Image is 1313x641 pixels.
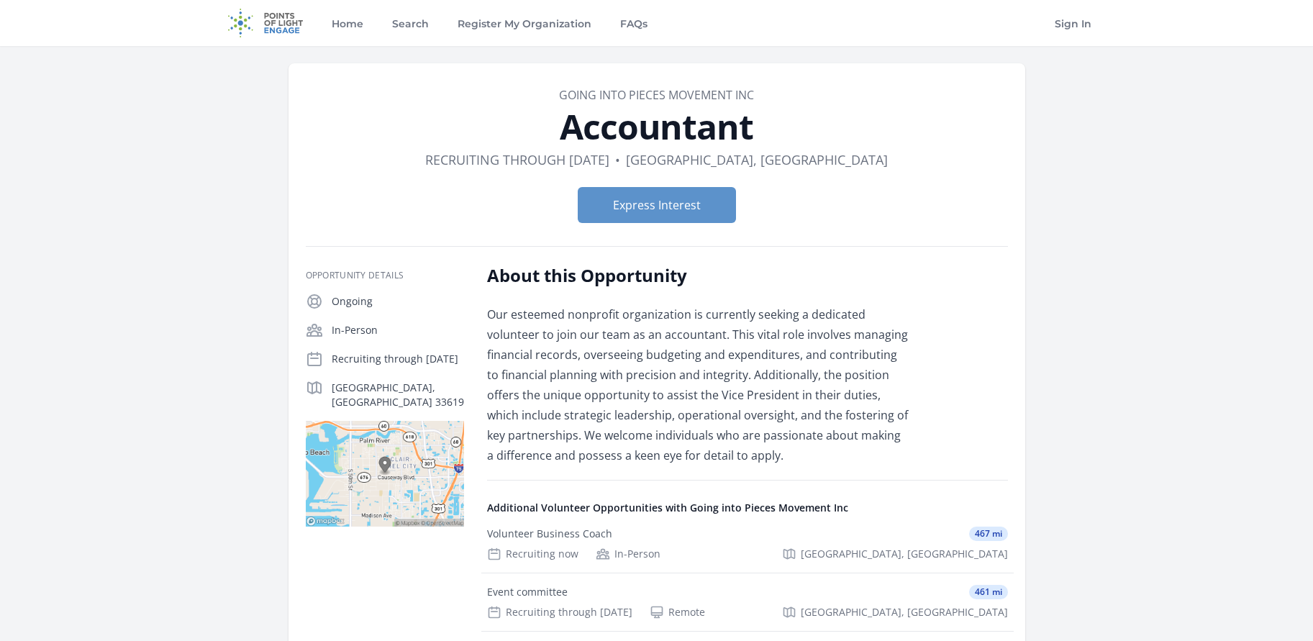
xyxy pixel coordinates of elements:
div: Event committee [487,585,568,599]
span: 467 mi [969,527,1008,541]
span: 461 mi [969,585,1008,599]
span: [GEOGRAPHIC_DATA], [GEOGRAPHIC_DATA] [801,547,1008,561]
img: Map [306,421,464,527]
a: Event committee 461 mi Recruiting through [DATE] Remote [GEOGRAPHIC_DATA], [GEOGRAPHIC_DATA] [481,573,1014,631]
div: Remote [650,605,705,619]
p: Recruiting through [DATE] [332,352,464,366]
p: Ongoing [332,294,464,309]
div: • [615,150,620,170]
h4: Additional Volunteer Opportunities with Going into Pieces Movement Inc [487,501,1008,515]
h2: About this Opportunity [487,264,908,287]
button: Express Interest [578,187,736,223]
div: In-Person [596,547,660,561]
div: Volunteer Business Coach [487,527,612,541]
h1: Accountant [306,109,1008,144]
a: Volunteer Business Coach 467 mi Recruiting now In-Person [GEOGRAPHIC_DATA], [GEOGRAPHIC_DATA] [481,515,1014,573]
dd: [GEOGRAPHIC_DATA], [GEOGRAPHIC_DATA] [626,150,888,170]
p: [GEOGRAPHIC_DATA], [GEOGRAPHIC_DATA] 33619 [332,381,464,409]
div: Recruiting now [487,547,578,561]
p: Our esteemed nonprofit organization is currently seeking a dedicated volunteer to join our team a... [487,304,908,465]
span: [GEOGRAPHIC_DATA], [GEOGRAPHIC_DATA] [801,605,1008,619]
dd: Recruiting through [DATE] [425,150,609,170]
p: In-Person [332,323,464,337]
div: Recruiting through [DATE] [487,605,632,619]
a: Going into Pieces Movement Inc [559,87,754,103]
h3: Opportunity Details [306,270,464,281]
